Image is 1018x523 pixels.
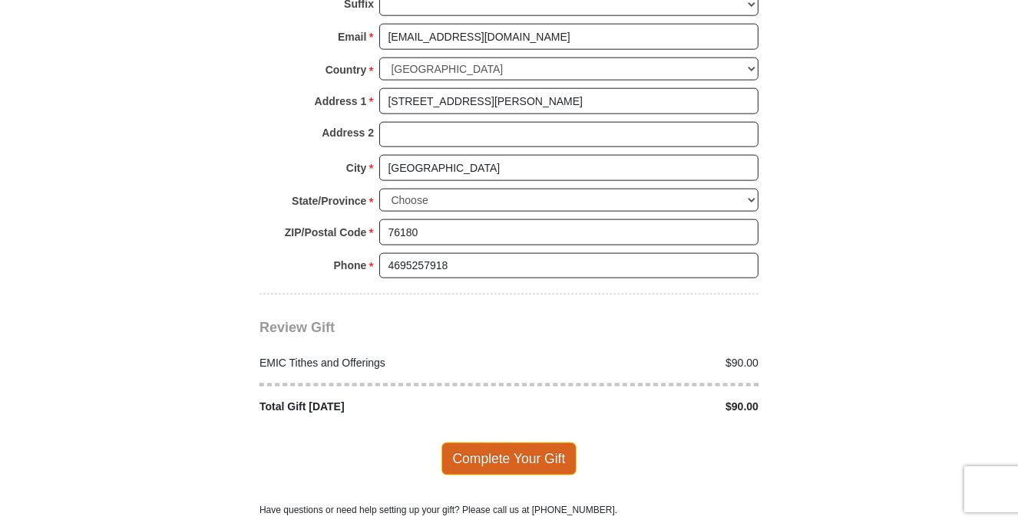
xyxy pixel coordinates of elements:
[315,90,367,112] strong: Address 1
[252,355,510,371] div: EMIC Tithes and Offerings
[252,399,510,415] div: Total Gift [DATE]
[338,26,366,48] strong: Email
[334,255,367,276] strong: Phone
[322,122,374,143] strong: Address 2
[292,190,366,212] strong: State/Province
[509,399,767,415] div: $90.00
[285,222,367,243] strong: ZIP/Postal Code
[441,442,577,475] span: Complete Your Gift
[346,157,366,179] strong: City
[259,503,759,517] p: Have questions or need help setting up your gift? Please call us at [PHONE_NUMBER].
[326,59,367,81] strong: Country
[259,320,335,335] span: Review Gift
[509,355,767,371] div: $90.00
